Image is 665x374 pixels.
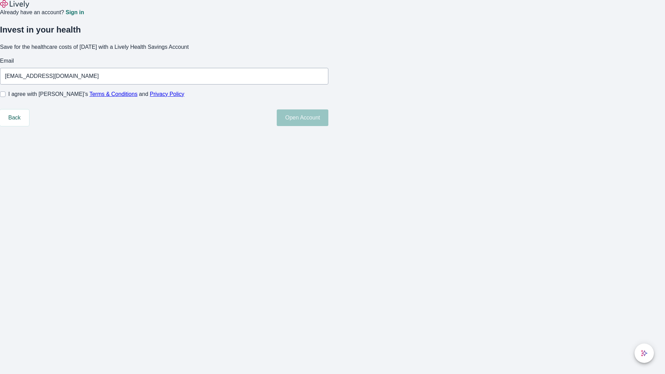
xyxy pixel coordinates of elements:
svg: Lively AI Assistant [641,350,648,357]
a: Privacy Policy [150,91,185,97]
a: Terms & Conditions [89,91,138,97]
span: I agree with [PERSON_NAME]’s and [8,90,184,98]
button: chat [635,344,654,363]
a: Sign in [65,10,84,15]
